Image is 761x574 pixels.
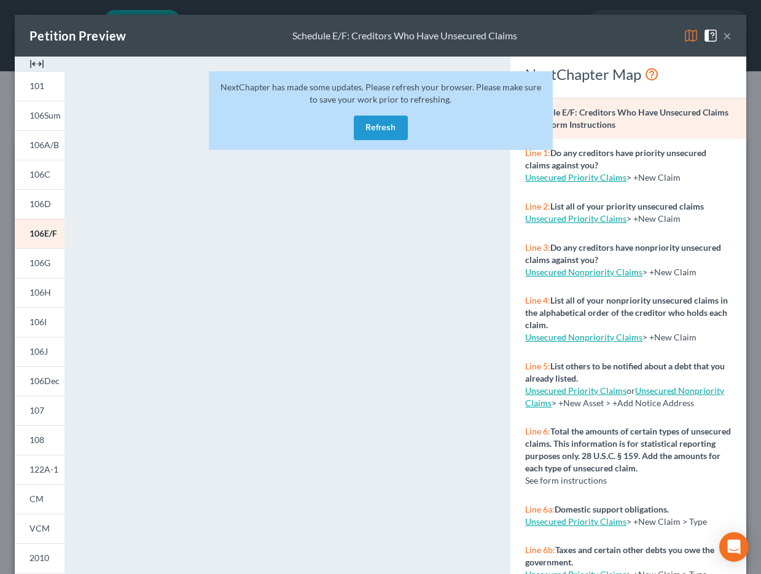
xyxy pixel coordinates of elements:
a: 101 [15,71,64,101]
img: expand-e0f6d898513216a626fdd78e52531dac95497ffd26381d4c15ee2fc46db09dca.svg [29,57,44,71]
strong: Schedule E/F: Creditors Who Have Unsecured Claims - Full Form Instructions [525,107,728,130]
span: > +New Claim [626,213,681,224]
span: 106D [29,199,51,209]
span: > +New Claim [626,172,681,183]
a: Unsecured Priority Claims [525,516,626,527]
a: 106C [15,160,64,189]
span: 106C [29,169,50,179]
div: Petition Preview [29,27,126,44]
span: Line 6a: [525,504,555,514]
a: Unsecured Priority Claims [525,172,626,183]
a: 108 [15,425,64,455]
a: Unsecured Nonpriority Claims [525,267,642,277]
div: Open Intercom Messenger [719,532,749,562]
a: 106Dec [15,366,64,396]
span: NextChapter has made some updates. Please refresh your browser. Please make sure to save your wor... [220,82,541,104]
strong: Do any creditors have nonpriority unsecured claims against you? [525,242,721,265]
strong: List all of your priority unsecured claims [550,201,704,211]
span: Line 5: [525,361,550,371]
strong: Taxes and certain other debts you owe the government. [525,545,714,567]
span: > +New Claim [642,332,697,342]
span: > +New Asset > +Add Notice Address [525,385,724,408]
span: 106A/B [29,140,59,150]
span: 106G [29,258,50,268]
span: See form instructions [525,475,607,486]
span: 108 [29,434,44,445]
button: × [723,28,732,43]
span: 106H [29,287,51,297]
a: VCM [15,514,64,543]
span: 101 [29,81,44,91]
a: 106I [15,307,64,337]
span: Line 6: [525,426,550,436]
a: 106H [15,278,64,307]
a: 2010 [15,543,64,573]
a: 107 [15,396,64,425]
div: Schedule E/F: Creditors Who Have Unsecured Claims [292,29,517,43]
span: > +New Claim [642,267,697,277]
a: Unsecured Nonpriority Claims [525,332,642,342]
strong: Total the amounts of certain types of unsecured claims. This information is for statistical repor... [525,426,731,473]
span: 106I [29,316,47,327]
a: Unsecured Priority Claims [525,385,626,396]
a: CM [15,484,64,514]
span: 2010 [29,552,49,563]
div: NextChapter Map [525,65,732,84]
span: or [525,385,635,396]
strong: List others to be notified about a debt that you already listed. [525,361,725,383]
span: 106E/F [29,228,57,238]
span: 122A-1 [29,464,58,474]
a: 106J [15,337,64,366]
a: 122A-1 [15,455,64,484]
span: > +New Claim > Type [626,516,707,527]
a: 106A/B [15,130,64,160]
span: Line 3: [525,242,550,253]
img: help-close-5ba153eb36485ed6c1ea00a893f15db1cb9b99d6cae46e1a8edb6c62d00a1a76.svg [703,28,718,43]
a: 106E/F [15,219,64,248]
strong: Do any creditors have priority unsecured claims against you? [525,147,706,170]
span: Line 4: [525,295,550,305]
span: 107 [29,405,44,415]
span: Line 6b: [525,545,555,555]
a: 106G [15,248,64,278]
a: Unsecured Priority Claims [525,213,626,224]
strong: List all of your nonpriority unsecured claims in the alphabetical order of the creditor who holds... [525,295,728,330]
span: 106Dec [29,375,60,386]
span: 106J [29,346,48,356]
img: map-eea8200ae884c6f1103ae1953ef3d486a96c86aabb227e865a55264e3737af1f.svg [684,28,698,43]
a: 106Sum [15,101,64,130]
span: Line 2: [525,201,550,211]
span: CM [29,493,44,504]
span: 106Sum [29,110,61,120]
a: Unsecured Nonpriority Claims [525,385,724,408]
button: Refresh [354,116,408,140]
span: VCM [29,523,50,533]
strong: Domestic support obligations. [555,504,669,514]
a: 106D [15,189,64,219]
